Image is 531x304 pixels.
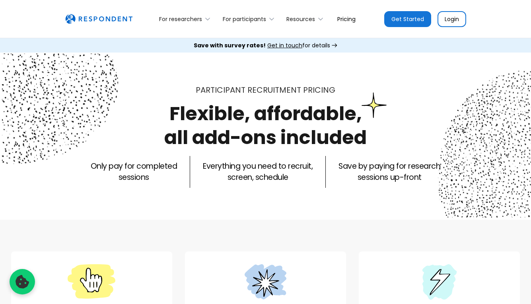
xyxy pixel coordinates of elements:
[282,10,331,28] div: Resources
[194,41,330,49] div: for details
[223,15,266,23] div: For participants
[194,41,266,49] strong: Save with survey rates!
[65,14,132,24] img: Untitled UI logotext
[203,161,313,183] p: Everything you need to recruit, screen, schedule
[338,161,440,183] p: Save by paying for research sessions up-front
[91,161,177,183] p: Only pay for completed sessions
[384,11,431,27] a: Get Started
[159,15,202,23] div: For researchers
[155,10,218,28] div: For researchers
[65,14,132,24] a: home
[196,84,301,95] span: Participant recruitment
[218,10,282,28] div: For participants
[267,41,302,49] span: Get in touch
[164,100,367,151] h1: Flexible, affordable, all add-ons included
[331,10,362,28] a: Pricing
[286,15,315,23] div: Resources
[438,11,466,27] a: Login
[303,84,335,95] span: PRICING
